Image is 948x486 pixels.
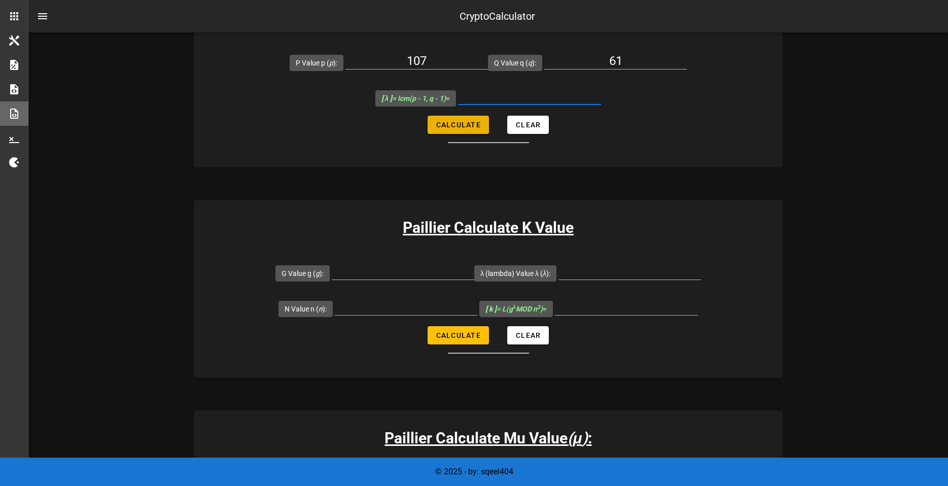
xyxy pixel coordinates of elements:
span: = [485,305,547,313]
i: ( ) [568,429,587,447]
b: μ [573,429,582,447]
i: n [319,305,323,313]
button: nav-menu-toggle [30,4,55,28]
span: Calculate [436,331,481,339]
sup: 2 [537,304,540,310]
label: Q Value q ( ): [494,58,536,68]
div: CryptoCalculator [460,9,535,24]
i: p [329,59,333,67]
i: = L(g MOD n ) [485,305,543,313]
b: [ k ] [485,305,497,313]
span: Clear [515,121,541,129]
b: [ λ ] [381,94,393,102]
label: G Value g ( ): [282,268,324,279]
label: N Value n ( ): [285,304,327,314]
i: g [315,269,320,277]
span: © 2025 - by: sqeel404 [435,467,513,476]
button: Clear [507,116,549,134]
label: P Value p ( ): [296,58,337,68]
button: Calculate [428,116,489,134]
button: Calculate [428,326,489,344]
span: = [381,94,450,102]
label: λ (lambda) Value λ ( ): [480,268,550,279]
span: Calculate [436,121,481,129]
span: Clear [515,331,541,339]
h3: Paillier Calculate Mu Value : [194,427,783,449]
i: λ [543,269,546,277]
h3: Paillier Calculate K Value [194,216,783,239]
sup: λ [513,304,516,310]
i: q [528,59,532,67]
i: = lcm(p - 1, q - 1) [381,94,446,102]
button: Clear [507,326,549,344]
